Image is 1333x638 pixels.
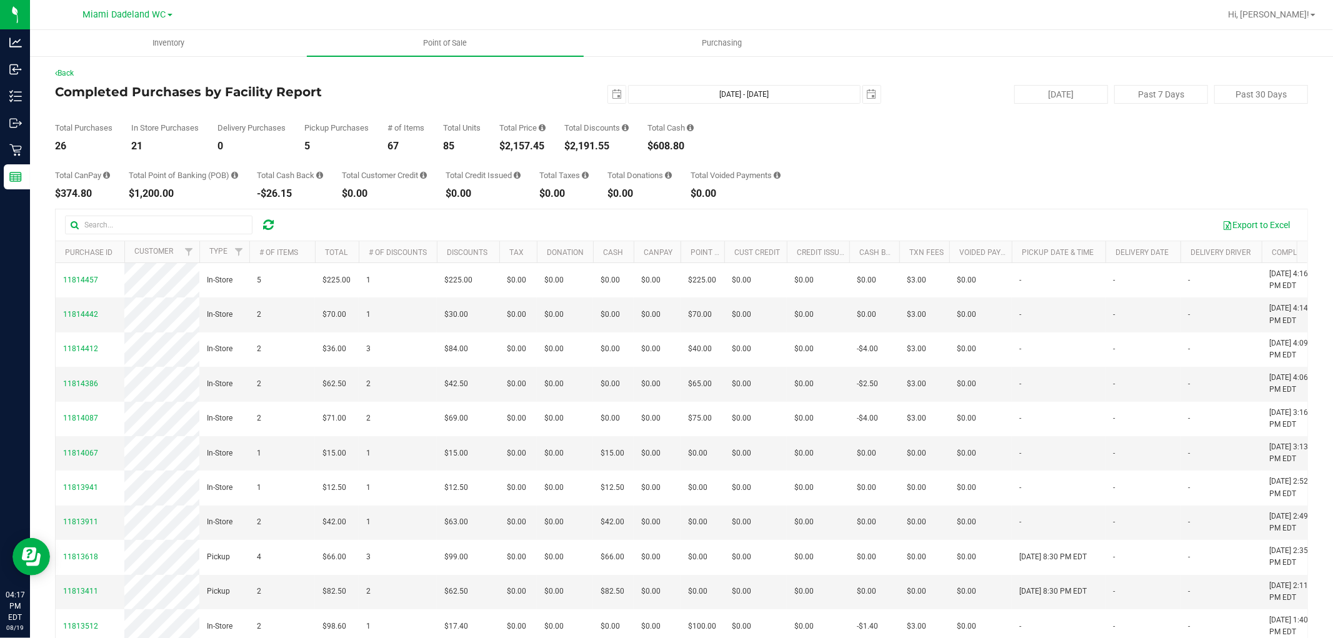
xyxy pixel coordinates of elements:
span: $0.00 [641,378,661,390]
span: [DATE] 2:35 PM EDT [1269,545,1317,569]
span: -$4.00 [857,343,878,355]
span: $0.00 [732,447,751,459]
span: - [1113,482,1115,494]
span: $0.00 [732,412,751,424]
inline-svg: Inbound [9,63,22,76]
span: [DATE] 4:09 PM EDT [1269,337,1317,361]
span: $0.00 [641,343,661,355]
a: Purchasing [584,30,861,56]
span: $0.00 [641,482,661,494]
span: $36.00 [322,343,346,355]
span: In-Store [207,482,232,494]
span: $0.00 [794,551,814,563]
a: # of Discounts [369,248,427,257]
span: $0.00 [544,447,564,459]
span: $0.00 [957,378,976,390]
span: $0.00 [688,447,707,459]
span: [DATE] 3:16 PM EDT [1269,407,1317,431]
span: $0.00 [907,447,926,459]
span: [DATE] 8:30 PM EDT [1019,551,1087,563]
span: - [1019,309,1021,321]
span: $0.00 [957,309,976,321]
div: $0.00 [691,189,781,199]
span: $3.00 [907,378,926,390]
span: $0.00 [957,551,976,563]
span: $0.00 [857,516,876,528]
span: $0.00 [957,516,976,528]
span: 1 [366,621,371,632]
div: # of Items [387,124,424,132]
span: 2 [257,621,261,632]
span: $0.00 [507,447,526,459]
span: In-Store [207,621,232,632]
span: $0.00 [544,309,564,321]
span: $0.00 [957,412,976,424]
span: $0.00 [507,378,526,390]
span: - [1113,516,1115,528]
span: Point of Sale [407,37,484,49]
span: $0.00 [507,586,526,597]
span: $0.00 [544,516,564,528]
i: Sum of the successful, non-voided payments using account credit for all purchases in the date range. [420,171,427,179]
a: Point of Sale [307,30,584,56]
span: $82.50 [322,586,346,597]
span: $30.00 [444,309,468,321]
i: Sum of the total prices of all purchases in the date range. [539,124,546,132]
span: $69.00 [444,412,468,424]
div: Delivery Purchases [217,124,286,132]
span: In-Store [207,274,232,286]
span: $0.00 [601,309,620,321]
span: $0.00 [907,586,926,597]
button: Past 7 Days [1114,85,1208,104]
div: $0.00 [446,189,521,199]
span: [DATE] 8:30 PM EDT [1019,586,1087,597]
span: In-Store [207,309,232,321]
span: $75.00 [688,412,712,424]
span: $0.00 [794,343,814,355]
a: Donation [547,248,584,257]
div: Total Donations [607,171,672,179]
span: $0.00 [794,447,814,459]
span: - [1188,586,1190,597]
a: Tax [509,248,524,257]
div: Total Price [499,124,546,132]
span: -$4.00 [857,412,878,424]
span: $0.00 [732,551,751,563]
span: $0.00 [794,586,814,597]
span: $3.00 [907,412,926,424]
div: Pickup Purchases [304,124,369,132]
a: Pickup Date & Time [1022,248,1094,257]
div: Total Cash [647,124,694,132]
div: In Store Purchases [131,124,199,132]
span: 11813411 [63,587,98,596]
span: $63.00 [444,516,468,528]
span: $0.00 [544,551,564,563]
span: $66.00 [601,551,624,563]
span: $0.00 [544,482,564,494]
span: 11813941 [63,483,98,492]
span: $40.00 [688,343,712,355]
span: - [1113,309,1115,321]
i: Sum of the successful, non-voided point-of-banking payment transactions, both via payment termina... [231,171,238,179]
span: $98.60 [322,621,346,632]
span: $0.00 [857,482,876,494]
div: $2,157.45 [499,141,546,151]
div: $0.00 [342,189,427,199]
a: # of Items [259,248,298,257]
i: Sum of the successful, non-voided cash payment transactions for all purchases in the date range. ... [687,124,694,132]
span: $0.00 [641,586,661,597]
span: $82.50 [601,586,624,597]
span: - [1188,516,1190,528]
span: - [1019,482,1021,494]
div: 0 [217,141,286,151]
span: 3 [366,343,371,355]
span: 11814067 [63,449,98,457]
div: 85 [443,141,481,151]
span: In-Store [207,516,232,528]
a: Filter [229,241,249,262]
span: $0.00 [957,586,976,597]
a: Cash [603,248,623,257]
span: 5 [257,274,261,286]
span: - [1019,412,1021,424]
span: $70.00 [322,309,346,321]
